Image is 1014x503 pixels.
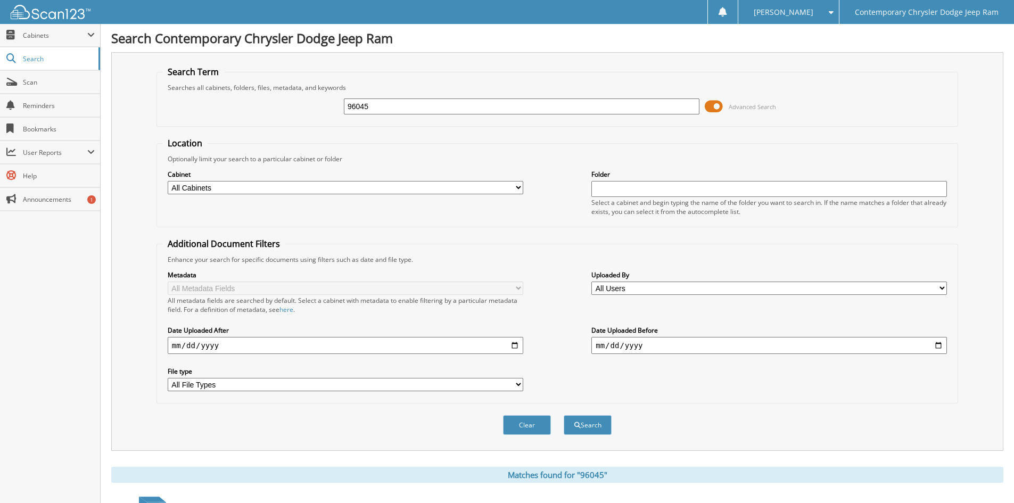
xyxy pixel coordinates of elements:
span: User Reports [23,148,87,157]
label: File type [168,367,523,376]
div: Optionally limit your search to a particular cabinet or folder [162,154,952,163]
span: Cabinets [23,31,87,40]
span: Scan [23,78,95,87]
div: Matches found for "96045" [111,467,1003,483]
span: Contemporary Chrysler Dodge Jeep Ram [855,9,999,15]
div: Enhance your search for specific documents using filters such as date and file type. [162,255,952,264]
legend: Location [162,137,208,149]
div: 1 [87,195,96,204]
label: Date Uploaded Before [591,326,947,335]
label: Date Uploaded After [168,326,523,335]
a: here [279,305,293,314]
label: Uploaded By [591,270,947,279]
label: Cabinet [168,170,523,179]
span: Help [23,171,95,180]
button: Search [564,415,612,435]
img: scan123-logo-white.svg [11,5,90,19]
span: Search [23,54,93,63]
div: Searches all cabinets, folders, files, metadata, and keywords [162,83,952,92]
div: Select a cabinet and begin typing the name of the folder you want to search in. If the name match... [591,198,947,216]
button: Clear [503,415,551,435]
h1: Search Contemporary Chrysler Dodge Jeep Ram [111,29,1003,47]
span: Announcements [23,195,95,204]
legend: Additional Document Filters [162,238,285,250]
label: Folder [591,170,947,179]
label: Metadata [168,270,523,279]
span: Bookmarks [23,125,95,134]
legend: Search Term [162,66,224,78]
input: end [591,337,947,354]
span: Reminders [23,101,95,110]
div: All metadata fields are searched by default. Select a cabinet with metadata to enable filtering b... [168,296,523,314]
input: start [168,337,523,354]
span: [PERSON_NAME] [754,9,813,15]
span: Advanced Search [729,103,776,111]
